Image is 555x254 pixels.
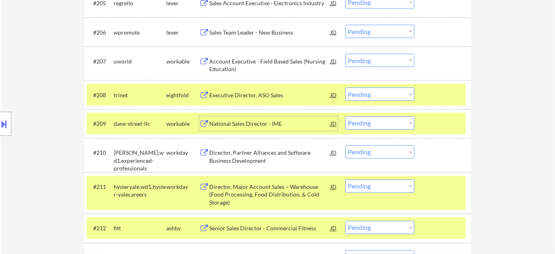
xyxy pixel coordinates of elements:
[209,149,331,165] div: Director, Partner Alliances and Software Business Development
[209,29,331,37] div: Sales Team Leader - New Business
[166,149,199,157] div: workday
[166,225,199,233] div: ashby
[166,29,199,37] div: lever
[209,57,331,73] div: Account Executive - Field Based Sales (Nursing Education)
[209,120,331,128] div: National Sales Director - IME
[114,225,166,233] div: fitt
[166,120,199,128] div: workable
[166,183,199,191] div: workday
[166,57,199,66] div: workable
[93,225,107,233] div: #212
[209,183,331,207] div: Director, Major Account Sales – Warehouse (Food Processing, Food Distribution, & Cold Storage)
[330,145,338,160] div: JD
[330,54,338,68] div: JD
[330,117,338,131] div: JD
[166,91,199,99] div: eightfold
[330,25,338,39] div: JD
[209,91,331,99] div: Executive Director, ASO Sales
[209,225,331,233] div: Senior Sales Director - Commercial Fitness
[330,221,338,236] div: JD
[330,88,338,102] div: JD
[93,29,107,37] div: #206
[330,180,338,194] div: JD
[114,29,166,37] div: wpromote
